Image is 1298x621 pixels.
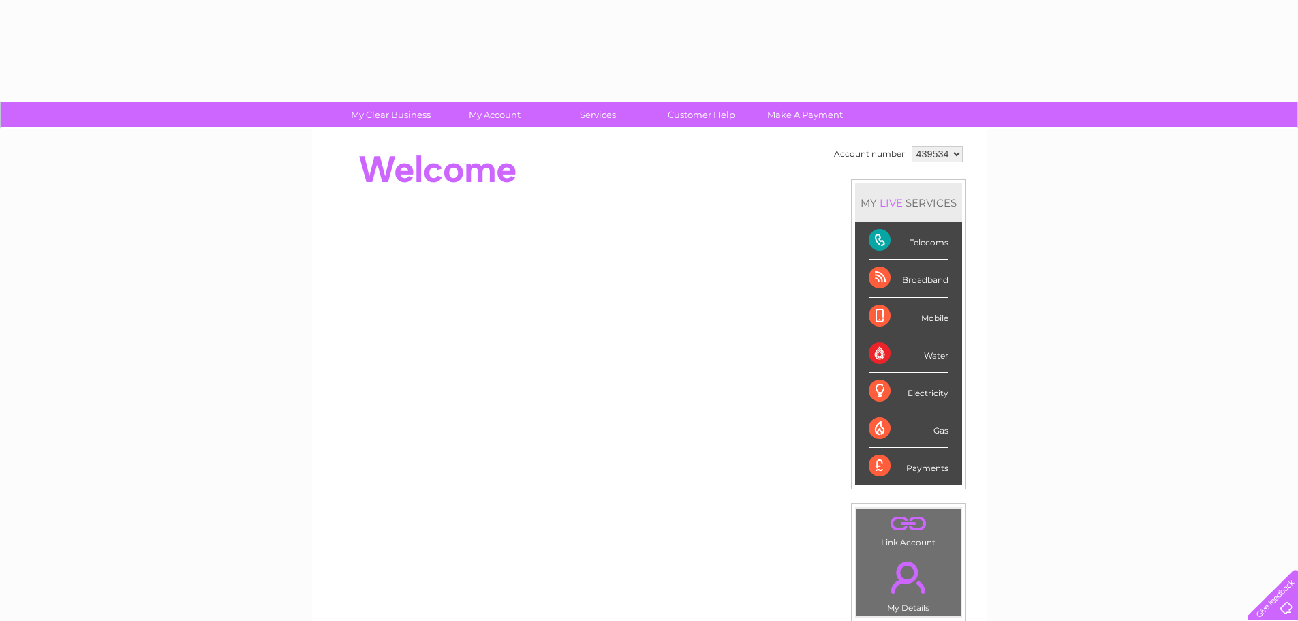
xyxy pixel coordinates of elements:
[869,260,948,297] div: Broadband
[856,550,961,617] td: My Details
[869,448,948,485] div: Payments
[860,512,957,536] a: .
[869,298,948,335] div: Mobile
[856,508,961,551] td: Link Account
[877,196,906,209] div: LIVE
[831,142,908,166] td: Account number
[860,554,957,601] a: .
[869,222,948,260] div: Telecoms
[645,102,758,127] a: Customer Help
[869,373,948,410] div: Electricity
[869,335,948,373] div: Water
[869,410,948,448] div: Gas
[749,102,861,127] a: Make A Payment
[855,183,962,222] div: MY SERVICES
[542,102,654,127] a: Services
[438,102,551,127] a: My Account
[335,102,447,127] a: My Clear Business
